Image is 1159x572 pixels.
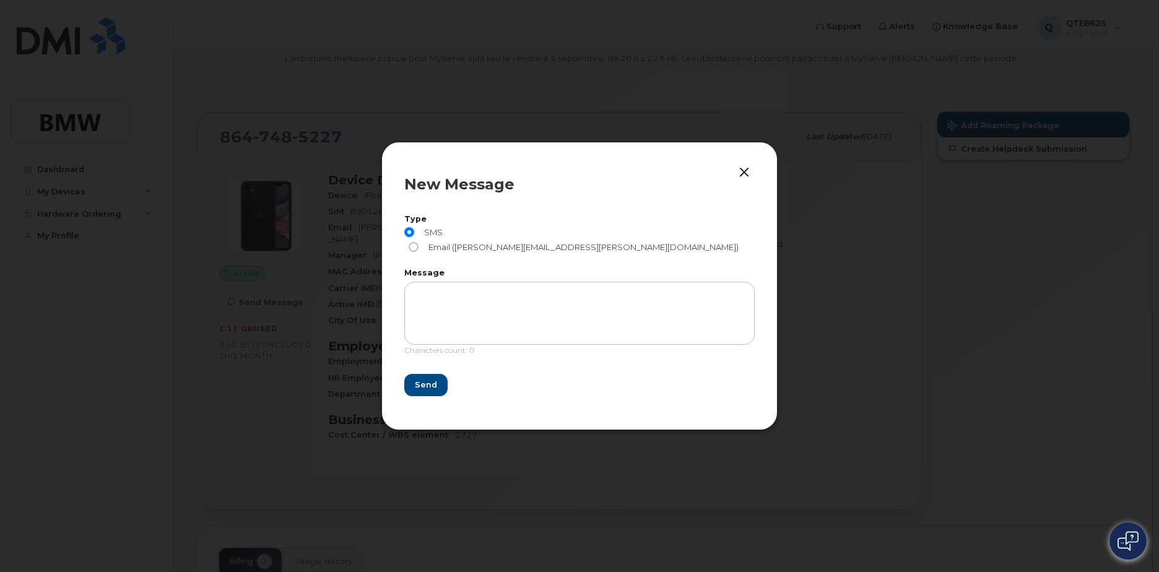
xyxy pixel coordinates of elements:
input: Email ([PERSON_NAME][EMAIL_ADDRESS][PERSON_NAME][DOMAIN_NAME]) [409,242,419,252]
div: Characters count: 0 [404,345,755,363]
span: Send [415,379,437,391]
label: Type [404,215,755,223]
span: SMS [419,227,443,237]
span: Email ([PERSON_NAME][EMAIL_ADDRESS][PERSON_NAME][DOMAIN_NAME]) [423,242,739,252]
div: New Message [404,177,755,192]
img: Open chat [1118,531,1139,551]
label: Message [404,269,755,277]
button: Send [404,374,448,396]
input: SMS [404,227,414,237]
